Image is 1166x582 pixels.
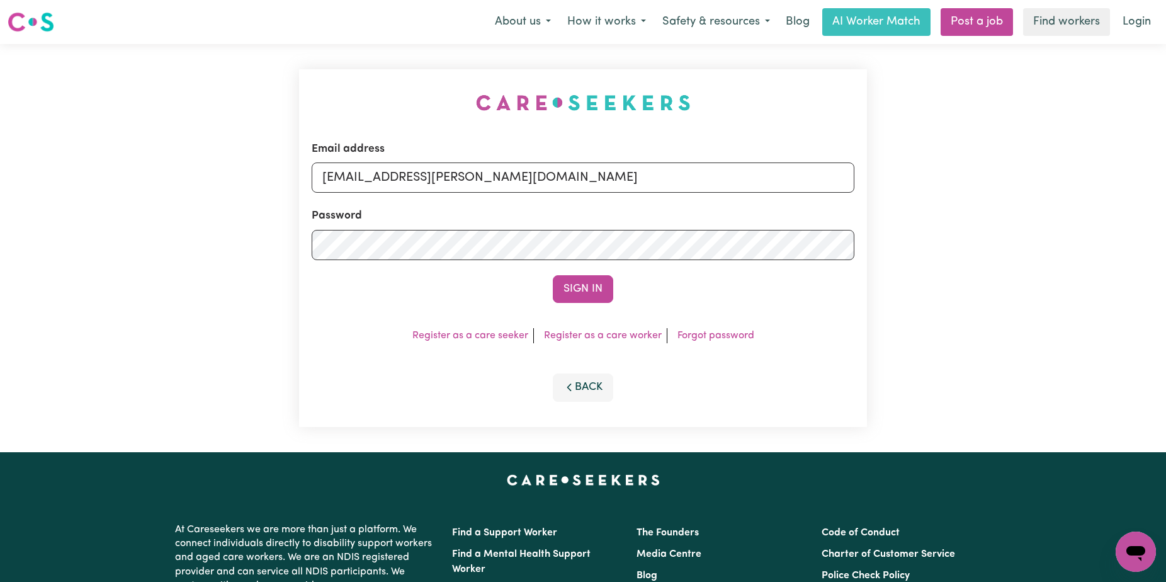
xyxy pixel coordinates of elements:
[637,549,701,559] a: Media Centre
[1115,8,1158,36] a: Login
[312,163,854,193] input: Email address
[637,528,699,538] a: The Founders
[1023,8,1110,36] a: Find workers
[1116,532,1156,572] iframe: Button to launch messaging window
[559,9,654,35] button: How it works
[507,475,660,485] a: Careseekers home page
[452,549,591,574] a: Find a Mental Health Support Worker
[8,8,54,37] a: Careseekers logo
[677,331,754,341] a: Forgot password
[487,9,559,35] button: About us
[8,11,54,33] img: Careseekers logo
[822,528,900,538] a: Code of Conduct
[412,331,528,341] a: Register as a care seeker
[822,549,955,559] a: Charter of Customer Service
[778,8,817,36] a: Blog
[544,331,662,341] a: Register as a care worker
[312,208,362,224] label: Password
[822,571,910,581] a: Police Check Policy
[941,8,1013,36] a: Post a job
[822,8,931,36] a: AI Worker Match
[452,528,557,538] a: Find a Support Worker
[637,571,657,581] a: Blog
[654,9,778,35] button: Safety & resources
[553,374,613,401] button: Back
[312,141,385,157] label: Email address
[553,275,613,303] button: Sign In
